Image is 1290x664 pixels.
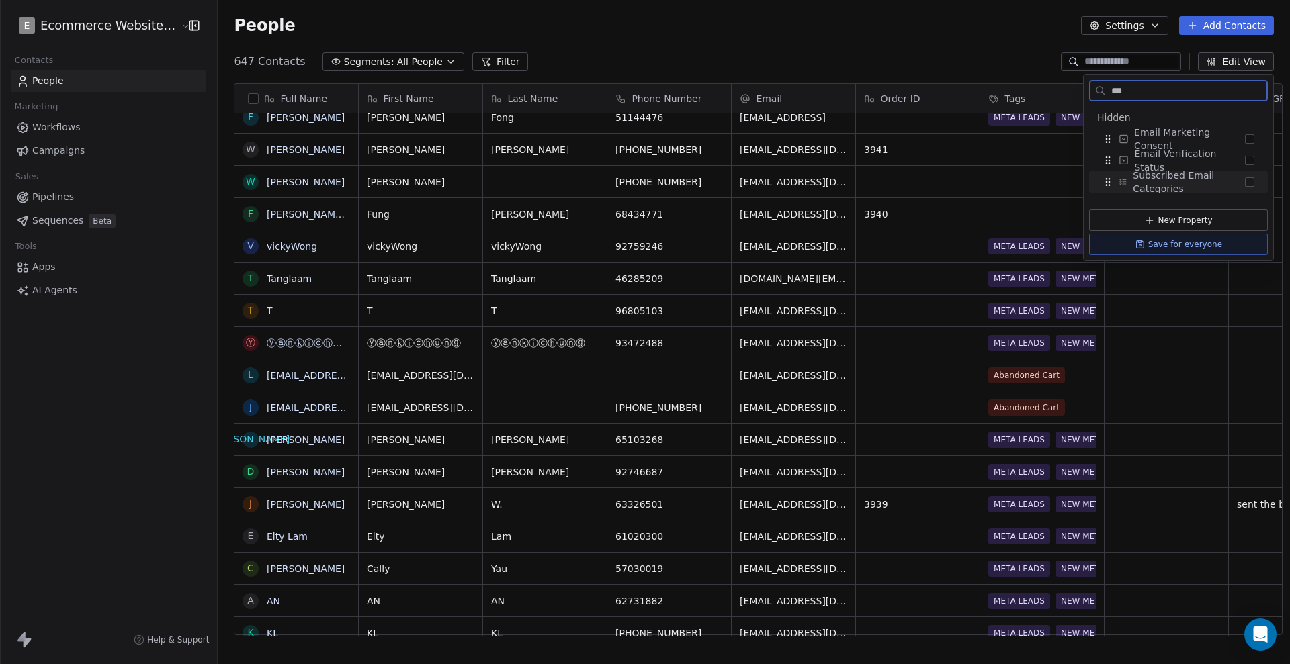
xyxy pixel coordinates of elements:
span: [DOMAIN_NAME][EMAIL_ADDRESS][DOMAIN_NAME] [740,272,847,285]
span: AI Agents [32,283,77,297]
a: [PERSON_NAME] [267,467,345,477]
a: KL [267,628,278,638]
span: NEW META ADS LEADS [1056,335,1158,351]
a: [PERSON_NAME] [267,144,345,155]
button: Add Contacts [1179,16,1274,35]
span: 57030019 [615,562,723,575]
span: 3940 [864,207,972,221]
span: [EMAIL_ADDRESS][DOMAIN_NAME] [740,143,847,156]
span: [EMAIL_ADDRESS][DOMAIN_NAME] [740,240,847,253]
span: [PERSON_NAME] [367,111,474,124]
span: People [234,15,295,36]
div: grid [234,113,359,636]
span: First Name [383,92,433,105]
a: vickyWong [267,241,317,252]
span: [PERSON_NAME] [491,143,599,156]
span: Email [756,92,782,105]
a: ⓨⓐⓝⓚⓘⓒⓗⓤⓝⓖ [267,338,361,348]
div: ⓨ [246,336,255,350]
span: NEW META ADS LEADS [1056,496,1158,512]
span: KL [367,626,474,640]
span: META LEADS [988,335,1050,351]
span: Abandoned Cart [988,399,1065,416]
div: Email Verification Status [1089,150,1268,171]
button: Save for everyone [1089,234,1268,255]
span: NEW META ADS LEADS [1056,303,1158,319]
a: AI Agents [11,279,206,301]
span: Tanglaam [367,272,474,285]
a: T [267,305,273,316]
span: [EMAIL_ADDRESS][DOMAIN_NAME] [740,175,847,189]
span: META LEADS [988,625,1050,641]
span: [PERSON_NAME] [367,143,474,156]
span: [EMAIL_ADDRESS][DOMAIN_NAME] [740,401,847,414]
div: l [248,368,253,382]
div: T [248,271,254,285]
span: 93472488 [615,336,723,350]
span: Sequences [32,214,83,228]
span: AN [367,594,474,608]
a: [PERSON_NAME] [PERSON_NAME] [267,209,426,220]
span: Abandoned Cart [988,367,1065,383]
span: META LEADS [988,271,1050,287]
div: j [249,400,252,414]
a: People [11,70,206,92]
span: META LEADS [988,561,1050,577]
span: [EMAIL_ADDRESS][DOMAIN_NAME] [740,497,847,511]
span: [PERSON_NAME] [367,175,474,189]
span: vickyWong [367,240,474,253]
a: [PERSON_NAME] [267,177,345,187]
span: Segments: [344,55,394,69]
button: Settings [1081,16,1168,35]
button: Filter [472,52,528,71]
span: T [367,304,474,318]
div: F [248,110,253,124]
span: Marketing [9,97,64,117]
span: META LEADS [988,109,1050,126]
span: 46285209 [615,272,723,285]
span: [PERSON_NAME] [367,465,474,479]
span: Order ID [880,92,920,105]
span: [PHONE_NUMBER] [615,175,723,189]
div: Subscribed Email Categories [1089,171,1268,193]
span: 3939 [864,497,972,511]
span: 62731882 [615,594,723,608]
a: Pipelines [11,186,206,208]
div: Tags [980,84,1104,113]
span: 61020300 [615,530,723,543]
a: [PERSON_NAME] [267,434,345,445]
a: [PERSON_NAME] [267,563,345,574]
div: [PERSON_NAME] [212,432,290,446]
span: People [32,74,64,88]
span: Last Name [507,92,558,105]
span: [PERSON_NAME] [367,433,474,446]
span: Subscribed Email Categories [1133,169,1245,195]
a: Help & Support [134,634,209,645]
span: 63326501 [615,497,723,511]
span: Fung [367,207,474,221]
span: [PHONE_NUMBER] [615,143,723,156]
span: Sales [9,167,44,187]
span: [PERSON_NAME] [491,433,599,446]
span: [EMAIL_ADDRESS][DOMAIN_NAME] [367,401,474,414]
span: 51144476 [615,111,723,124]
span: Tanglaam [491,272,599,285]
a: Campaigns [11,140,206,162]
div: Last Name [483,84,607,113]
span: [PERSON_NAME] [491,465,599,479]
div: E [248,529,254,543]
span: Elty [367,530,474,543]
span: Pipelines [32,190,74,204]
span: META LEADS [988,303,1050,319]
div: Hidden [1097,111,1260,124]
span: [PERSON_NAME] [367,497,474,511]
div: Order ID [856,84,980,113]
span: Phone Number [632,92,701,105]
a: [EMAIL_ADDRESS][DOMAIN_NAME] [267,402,431,413]
span: Lam [491,530,599,543]
div: First Name [359,84,482,113]
span: [EMAIL_ADDRESS][DOMAIN_NAME] [740,594,847,608]
a: Tanglaam [267,273,312,284]
span: META LEADS [988,432,1050,448]
span: 92759246 [615,240,723,253]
